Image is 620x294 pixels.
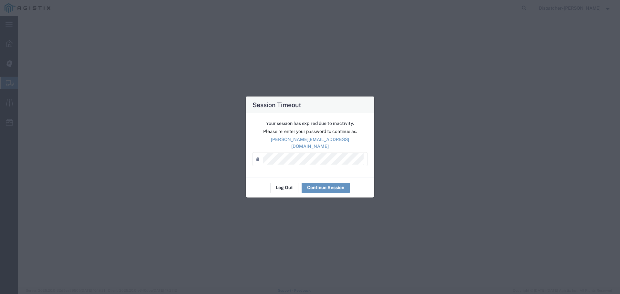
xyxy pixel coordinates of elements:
button: Log Out [270,183,298,193]
p: Your session has expired due to inactivity. [253,120,367,127]
h4: Session Timeout [253,100,301,109]
p: Please re-enter your password to continue as: [253,128,367,135]
button: Continue Session [302,183,350,193]
p: [PERSON_NAME][EMAIL_ADDRESS][DOMAIN_NAME] [253,136,367,150]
